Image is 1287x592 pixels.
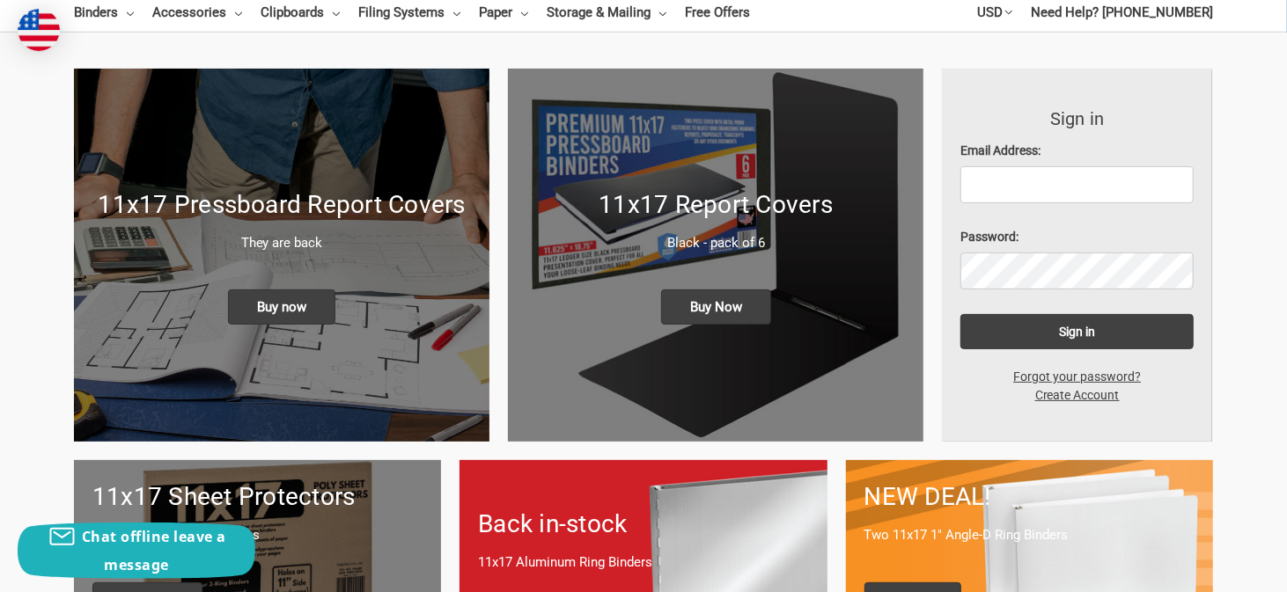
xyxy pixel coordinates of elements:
[508,69,923,442] img: 11x17 Report Covers
[960,314,1194,349] input: Sign in
[526,233,905,253] p: Black - pack of 6
[18,523,255,579] button: Chat offline leave a message
[92,186,471,223] h1: 11x17 Pressboard Report Covers
[478,506,808,543] h1: Back in-stock
[864,479,1195,515] h1: NEW DEAL!
[18,9,60,51] img: duty and tax information for United States
[526,186,905,223] h1: 11x17 Report Covers
[960,142,1194,160] label: Email Address:
[82,527,226,574] span: Chat offline leave a message
[864,525,1195,545] p: Two 11x17 1" Angle-D Ring Binders
[1026,386,1129,405] a: Create Account
[960,106,1194,132] h3: Sign in
[92,525,423,545] p: Archivalable Poly 25 sleeves
[1004,368,1151,386] a: Forgot your password?
[960,228,1194,246] label: Password:
[508,69,923,442] a: 11x17 Report Covers 11x17 Report Covers Black - pack of 6 Buy Now
[74,69,489,442] img: New 11x17 Pressboard Binders
[92,233,471,253] p: They are back
[228,289,335,325] span: Buy now
[92,479,423,515] h1: 11x17 Sheet Protectors
[478,552,808,573] p: 11x17 Aluminum Ring Binders
[661,289,771,325] span: Buy Now
[74,69,489,442] a: New 11x17 Pressboard Binders 11x17 Pressboard Report Covers They are back Buy now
